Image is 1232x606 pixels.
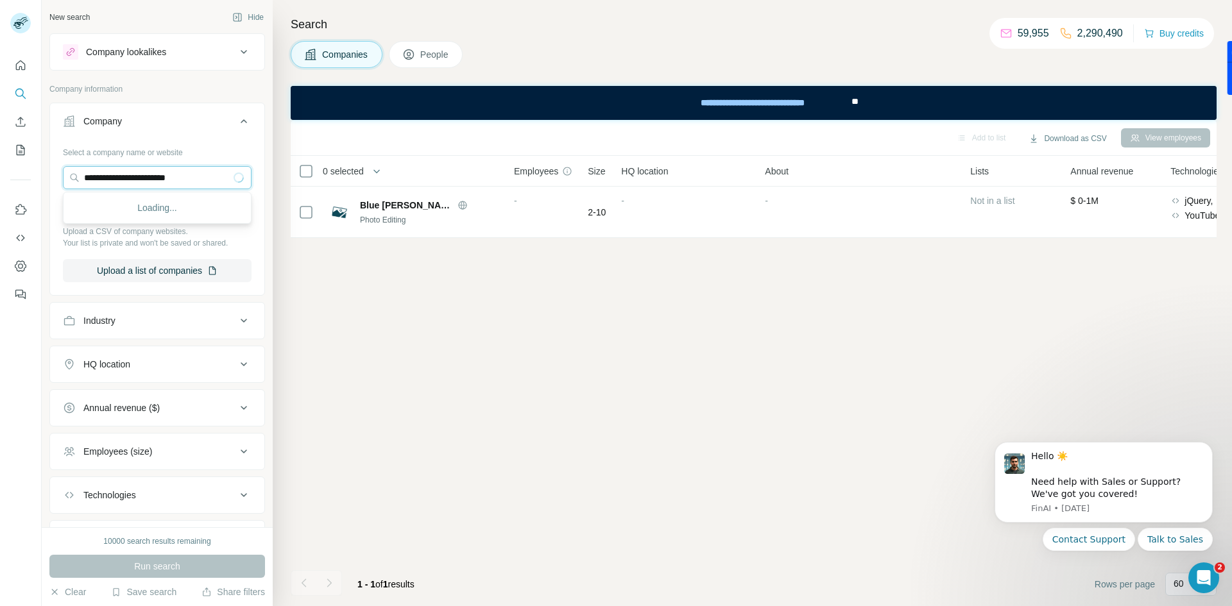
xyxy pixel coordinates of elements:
[103,535,210,547] div: 10000 search results remaining
[10,255,31,278] button: Dashboard
[588,165,605,178] span: Size
[1070,165,1133,178] span: Annual revenue
[621,165,668,178] span: HQ location
[201,585,265,598] button: Share filters
[1018,26,1049,41] p: 59,955
[420,48,450,61] span: People
[50,37,264,67] button: Company lookalikes
[63,142,252,158] div: Select a company name or website
[83,115,122,128] div: Company
[1215,562,1225,573] span: 2
[49,12,90,23] div: New search
[83,445,152,458] div: Employees (size)
[10,82,31,105] button: Search
[588,206,606,219] span: 2-10
[83,358,130,371] div: HQ location
[63,226,252,237] p: Upload a CSV of company websites.
[10,54,31,77] button: Quick start
[375,579,383,589] span: of
[970,196,1014,206] span: Not in a list
[322,48,369,61] span: Companies
[970,165,989,178] span: Lists
[975,426,1232,600] iframe: Intercom notifications message
[765,196,768,206] span: -
[357,579,415,589] span: results
[66,195,248,221] div: Loading...
[514,196,517,206] span: -
[383,579,388,589] span: 1
[86,46,166,58] div: Company lookalikes
[50,523,264,554] button: Keywords
[50,305,264,336] button: Industry
[360,199,451,212] span: Blue [PERSON_NAME]
[1070,196,1099,206] span: $ 0-1M
[10,139,31,162] button: My lists
[83,314,116,327] div: Industry
[63,259,252,282] button: Upload a list of companies
[291,86,1217,120] iframe: Banner
[63,237,252,249] p: Your list is private and won't be saved or shared.
[1020,129,1115,148] button: Download as CSV
[323,165,364,178] span: 0 selected
[50,480,264,510] button: Technologies
[50,436,264,467] button: Employees (size)
[1077,26,1123,41] p: 2,290,490
[10,110,31,133] button: Enrich CSV
[514,165,558,178] span: Employees
[10,283,31,306] button: Feedback
[329,202,350,223] img: Logo of Blue Dawn
[1185,194,1213,207] span: jQuery,
[50,392,264,423] button: Annual revenue ($)
[111,585,176,598] button: Save search
[291,15,1217,33] h4: Search
[223,8,273,27] button: Hide
[360,214,499,226] div: Photo Editing
[357,579,375,589] span: 1 - 1
[83,401,160,414] div: Annual revenue ($)
[10,198,31,221] button: Use Surfe on LinkedIn
[10,226,31,249] button: Use Surfe API
[1185,209,1220,222] span: YouTube
[50,106,264,142] button: Company
[1170,165,1223,178] span: Technologies
[83,489,136,501] div: Technologies
[1144,24,1204,42] button: Buy credits
[50,349,264,380] button: HQ location
[49,585,86,598] button: Clear
[765,165,789,178] span: About
[49,83,265,95] p: Company information
[621,196,624,206] span: -
[1188,562,1219,593] iframe: Intercom live chat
